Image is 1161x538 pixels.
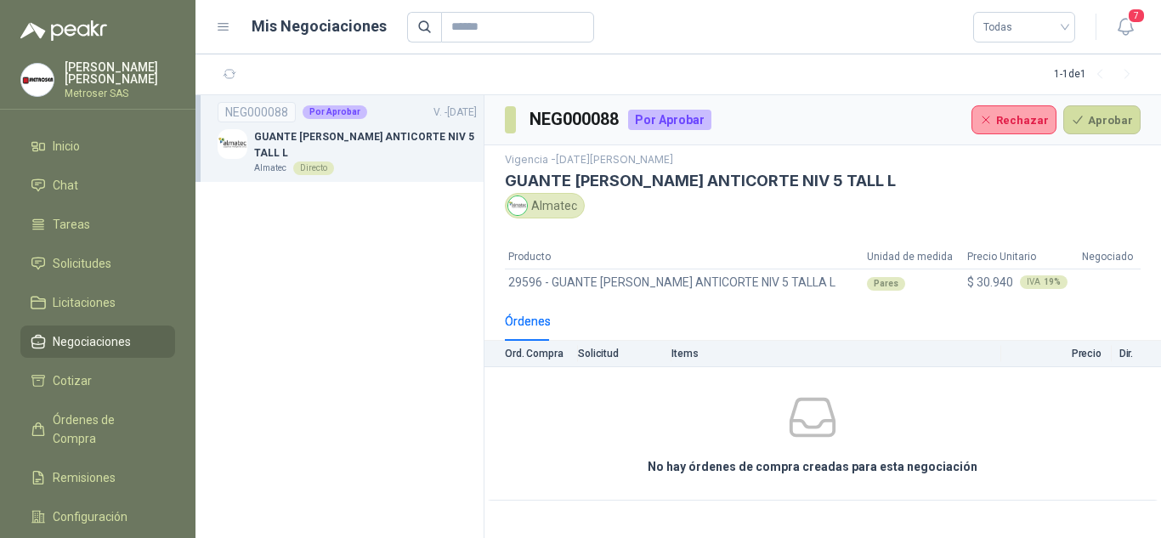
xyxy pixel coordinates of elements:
[505,312,551,331] div: Órdenes
[65,88,175,99] p: Metroser SAS
[303,105,367,119] div: Por Aprobar
[1001,341,1112,367] th: Precio
[53,507,127,526] span: Configuración
[578,341,671,367] th: Solicitud
[20,462,175,494] a: Remisiones
[867,277,905,291] div: Pares
[505,193,585,218] div: Almatec
[1079,246,1141,269] th: Negociado
[1112,341,1161,367] th: Dir.
[508,273,835,292] span: 29596 - GUANTE [PERSON_NAME] ANTICORTE NIV 5 TALLA L
[628,110,711,130] div: Por Aprobar
[53,332,131,351] span: Negociaciones
[505,152,1141,168] p: Vigencia - [DATE][PERSON_NAME]
[1127,8,1146,24] span: 7
[648,457,977,476] h3: No hay órdenes de compra creadas para esta negociación
[20,404,175,455] a: Órdenes de Compra
[53,411,159,448] span: Órdenes de Compra
[20,365,175,397] a: Cotizar
[254,129,477,161] p: GUANTE [PERSON_NAME] ANTICORTE NIV 5 TALL L
[1020,275,1068,289] div: IVA
[484,341,578,367] th: Ord. Compra
[53,468,116,487] span: Remisiones
[671,341,1001,367] th: Items
[53,176,78,195] span: Chat
[218,102,477,175] a: NEG000088Por AprobarV. -[DATE] Company LogoGUANTE [PERSON_NAME] ANTICORTE NIV 5 TALL LAlmatecDirecto
[65,61,175,85] p: [PERSON_NAME] [PERSON_NAME]
[983,14,1065,40] span: Todas
[20,247,175,280] a: Solicitudes
[864,246,963,269] th: Unidad de medida
[254,161,286,175] p: Almatec
[20,208,175,241] a: Tareas
[967,273,1013,292] span: $ 30.940
[20,326,175,358] a: Negociaciones
[20,169,175,201] a: Chat
[21,64,54,96] img: Company Logo
[505,246,864,269] th: Producto
[218,129,247,159] img: Company Logo
[53,215,90,234] span: Tareas
[252,14,387,38] h1: Mis Negociaciones
[293,161,334,175] div: Directo
[1054,61,1141,88] div: 1 - 1 de 1
[971,105,1056,134] button: Rechazar
[218,102,296,122] div: NEG000088
[530,106,621,133] h3: NEG000088
[53,254,111,273] span: Solicitudes
[1110,12,1141,42] button: 7
[20,20,107,41] img: Logo peakr
[53,137,80,156] span: Inicio
[1044,278,1061,286] b: 19 %
[20,501,175,533] a: Configuración
[505,172,1141,190] h3: GUANTE [PERSON_NAME] ANTICORTE NIV 5 TALL L
[20,130,175,162] a: Inicio
[53,293,116,312] span: Licitaciones
[53,371,92,390] span: Cotizar
[433,106,477,118] span: V. - [DATE]
[508,196,527,215] img: Company Logo
[20,286,175,319] a: Licitaciones
[1063,105,1141,134] button: Aprobar
[964,246,1079,269] th: Precio Unitario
